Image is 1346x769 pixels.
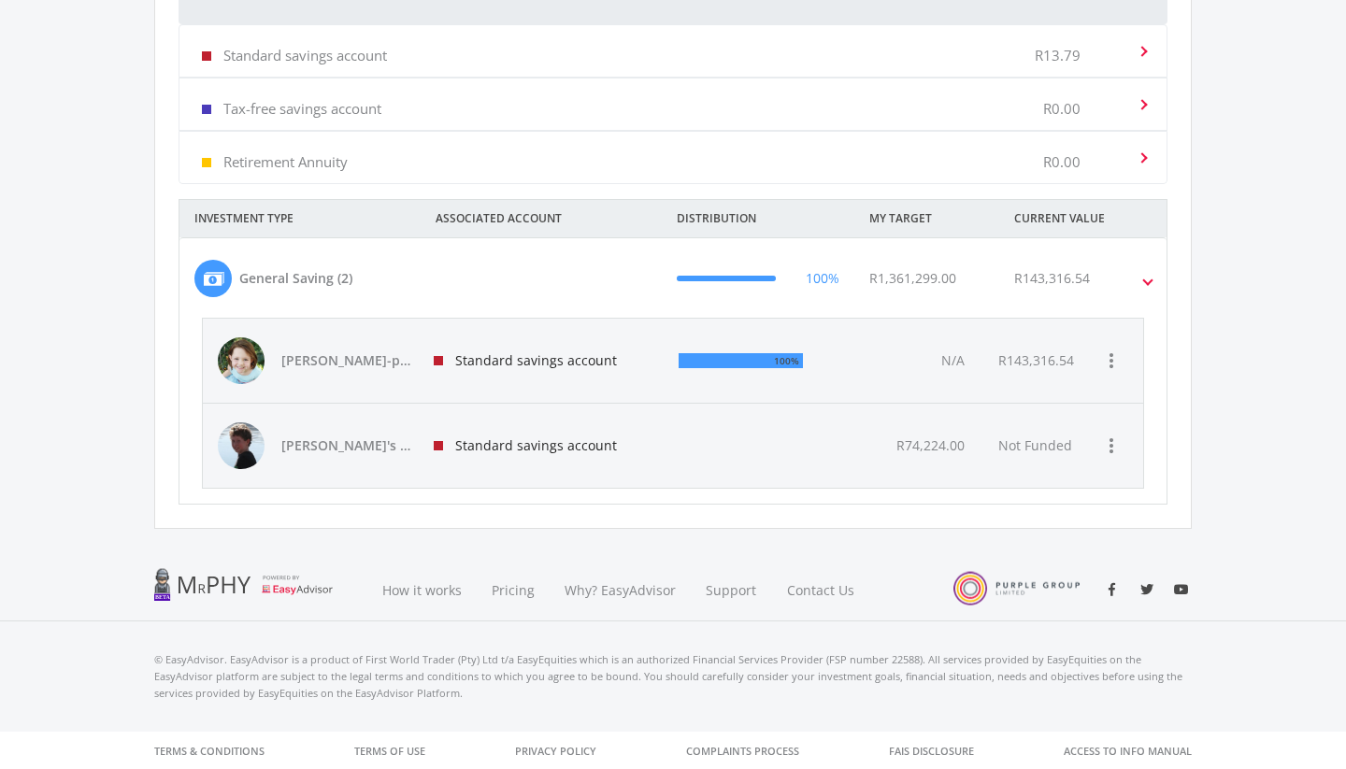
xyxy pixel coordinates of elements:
div: INVESTMENT TYPE [179,200,421,237]
div: Your Available Funds i Account Type Available Funds [179,24,1167,184]
div: MY TARGET [854,200,999,237]
p: © EasyAdvisor. EasyAdvisor is a product of First World Trader (Pty) Ltd t/a EasyEquities which is... [154,651,1192,702]
mat-expansion-panel-header: General Saving (2) 100% R1,361,299.00 R143,316.54 [179,238,1167,318]
p: R13.79 [1035,46,1081,64]
span: R74,224.00 [896,436,965,454]
mat-expansion-panel-header: Retirement Annuity R0.00 [179,132,1167,183]
mat-expansion-panel-header: Tax-free savings account R0.00 [179,78,1167,130]
div: ASSOCIATED ACCOUNT [421,200,662,237]
span: R1,361,299.00 [869,269,956,287]
div: Standard savings account [419,404,664,488]
i: more_vert [1100,349,1123,372]
span: [PERSON_NAME]-pie's savings [281,351,412,370]
button: more_vert [1093,342,1130,379]
div: DISTRIBUTION [662,200,854,237]
span: N/A [941,351,965,369]
a: How it works [367,559,477,621]
div: CURRENT VALUE [999,200,1192,237]
p: R0.00 [1043,152,1081,171]
i: more_vert [1100,434,1123,457]
div: General Saving (2) [239,268,352,288]
p: Retirement Annuity [223,152,348,171]
a: Support [691,559,772,621]
div: R143,316.54 [1014,268,1090,288]
div: 100% [769,351,799,370]
div: R143,316.54 [998,351,1074,370]
button: more_vert [1093,427,1130,464]
p: Tax-free savings account [223,99,381,118]
span: Not Funded [998,436,1072,454]
a: Why? EasyAdvisor [550,559,691,621]
a: Pricing [477,559,550,621]
p: Standard savings account [223,46,387,64]
p: R0.00 [1043,99,1081,118]
div: 100% [806,268,839,288]
div: Standard savings account [419,319,664,403]
div: General Saving (2) 100% R1,361,299.00 R143,316.54 [179,318,1167,504]
a: Contact Us [772,559,871,621]
span: [PERSON_NAME]'s first savings [281,436,412,455]
mat-expansion-panel-header: Standard savings account R13.79 [179,25,1167,77]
